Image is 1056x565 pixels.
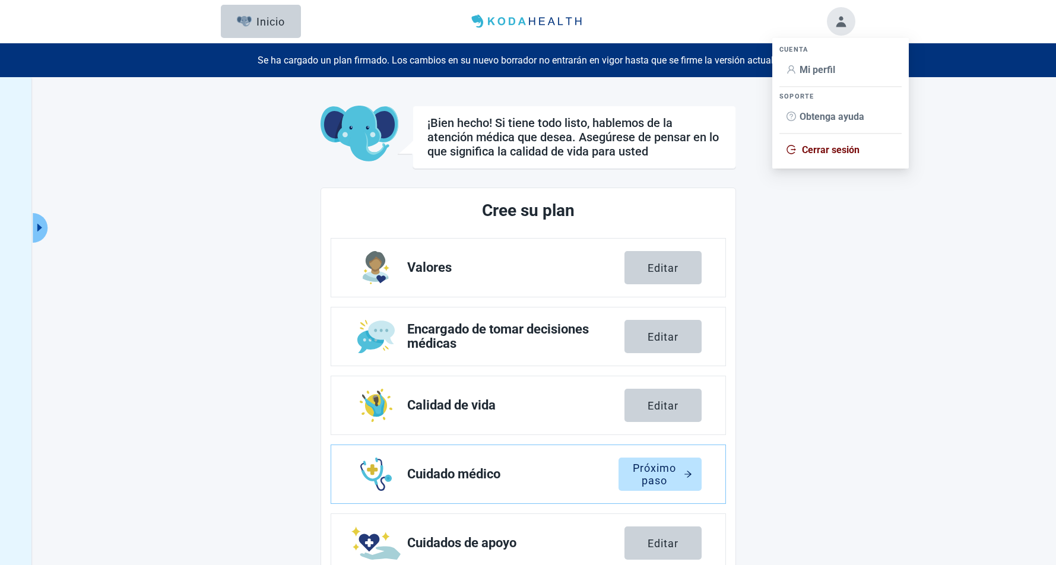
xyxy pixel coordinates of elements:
a: Editar Calidad de vida section [331,376,725,434]
span: Mi perfil [800,64,835,75]
button: Toggle account menu [827,7,855,36]
button: ElephantInicio [221,5,301,38]
span: Cuidado médico [407,467,619,481]
span: user [787,65,796,74]
div: Editar [648,537,678,549]
span: arrow-right [684,470,692,478]
span: question-circle [787,112,796,121]
span: caret-right [34,222,45,233]
button: Editar [624,526,702,560]
button: Editar [624,320,702,353]
div: Editar [648,262,678,274]
span: Cuidados de apoyo [407,536,624,550]
span: Cerrar sesión [802,144,860,155]
span: Encargado de tomar decisiones médicas [407,322,624,351]
a: Editar Encargado de tomar decisiones médicas section [331,307,725,366]
ul: Account menu [772,38,909,169]
h2: Cree su plan [375,198,681,224]
span: Calidad de vida [407,398,624,412]
div: Editar [648,331,678,342]
img: Koda Elephant [321,106,398,163]
div: Inicio [237,15,285,27]
button: Editar [624,389,702,422]
img: Elephant [237,16,252,27]
h1: ¡Bien hecho! Si tiene todo listo, hablemos de la atención médica que desea. Asegúrese de pensar e... [427,116,721,158]
span: Valores [407,261,624,275]
div: CUENTA [779,45,902,54]
span: Obtenga ayuda [800,111,864,122]
a: Editar Valores section [331,239,725,297]
div: SOPORTE [779,92,902,101]
img: Koda Health [467,12,589,31]
div: Editar [648,399,678,411]
button: Editar [624,251,702,284]
a: Editar Cuidado médico section [331,445,725,503]
button: Ampliar el menú [33,213,47,243]
button: Próximo pasoarrow-right [619,458,702,491]
span: logout [787,145,796,154]
div: Próximo paso [628,468,692,480]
